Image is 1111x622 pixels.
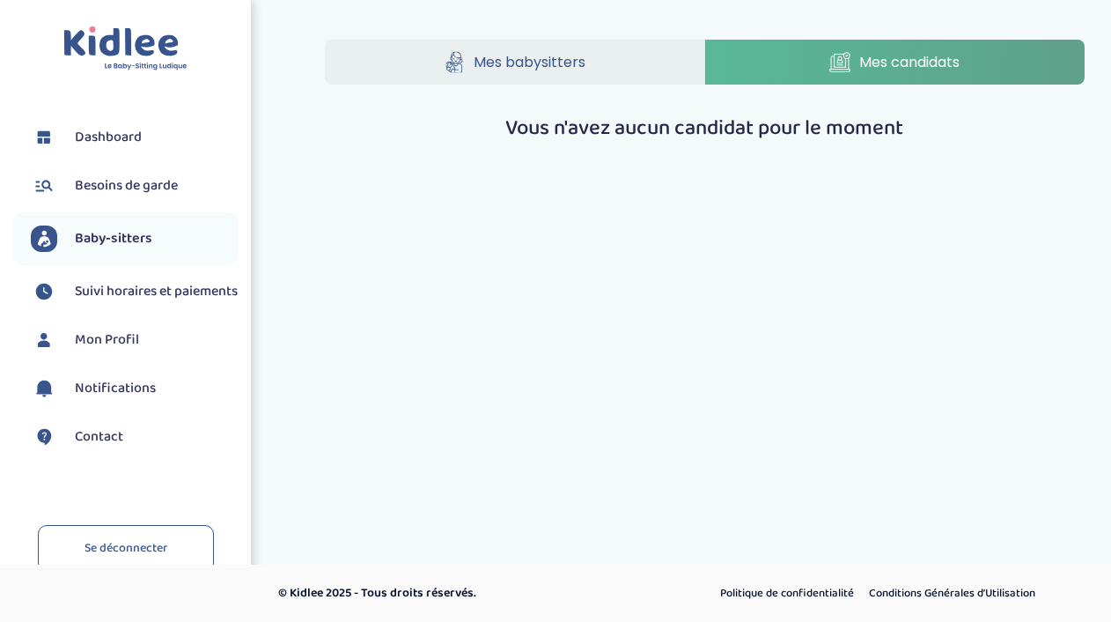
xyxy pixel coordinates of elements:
img: babysitters.svg [31,226,57,252]
a: Notifications [31,375,238,402]
span: Contact [75,426,123,448]
a: Mes babysitters [325,40,704,85]
a: Dashboard [31,124,238,151]
span: Mon Profil [75,330,139,351]
span: Suivi horaires et paiements [75,281,238,302]
span: Dashboard [75,127,142,148]
span: Notifications [75,378,156,399]
p: © Kidlee 2025 - Tous droits réservés. [278,584,630,603]
span: Baby-sitters [75,228,152,249]
img: suivihoraire.svg [31,278,57,305]
a: Conditions Générales d’Utilisation [863,582,1041,605]
a: Contact [31,424,238,450]
a: Mes candidats [705,40,1085,85]
p: Vous n'avez aucun candidat pour le moment [325,113,1085,144]
a: Se déconnecter [38,525,214,572]
span: Mes babysitters [474,51,585,73]
span: Mes candidats [859,51,960,73]
img: notification.svg [31,375,57,402]
img: profil.svg [31,327,57,353]
img: dashboard.svg [31,124,57,151]
span: Besoins de garde [75,175,178,196]
a: Besoins de garde [31,173,238,199]
img: contact.svg [31,424,57,450]
a: Baby-sitters [31,226,238,252]
a: Politique de confidentialité [714,582,860,605]
img: besoin.svg [31,173,57,199]
a: Mon Profil [31,327,238,353]
img: logo.svg [63,26,188,71]
a: Suivi horaires et paiements [31,278,238,305]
